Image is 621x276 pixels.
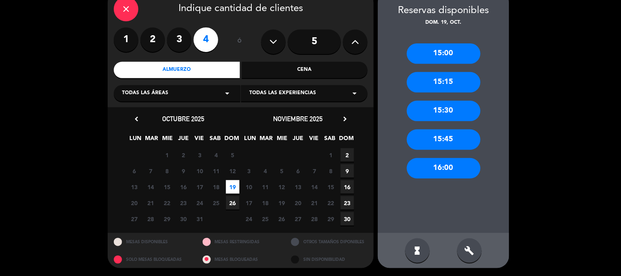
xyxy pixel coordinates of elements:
i: arrow_drop_down [350,88,359,98]
label: 4 [194,27,218,52]
div: SIN DISPONIBILIDAD [285,251,374,268]
span: 2 [177,148,190,162]
div: dom. 19, oct. [378,19,509,27]
span: 3 [193,148,207,162]
div: OTROS TAMAÑOS DIPONIBLES [285,233,374,251]
div: SOLO MESAS BLOQUEADAS [108,251,196,268]
span: MAR [145,133,158,147]
span: 8 [324,164,338,178]
span: 29 [160,212,174,226]
span: 12 [275,180,289,194]
div: MESAS RESTRINGIDAS [196,233,285,251]
span: 16 [177,180,190,194]
span: 1 [324,148,338,162]
div: ó [226,27,253,56]
span: VIE [307,133,321,147]
span: 2 [341,148,354,162]
span: 21 [144,196,158,210]
span: VIE [193,133,206,147]
span: DOM [339,133,353,147]
span: 16 [341,180,354,194]
span: 4 [259,164,272,178]
span: 5 [275,164,289,178]
div: Almuerzo [114,62,240,78]
span: 25 [259,212,272,226]
span: 6 [291,164,305,178]
div: MESAS BLOQUEADAS [196,251,285,268]
span: JUE [177,133,190,147]
div: 15:30 [407,101,481,121]
span: JUE [291,133,305,147]
span: 19 [275,196,289,210]
span: 5 [226,148,239,162]
span: MIE [275,133,289,147]
span: 11 [259,180,272,194]
span: 9 [341,164,354,178]
div: Reservas disponibles [378,3,509,19]
span: 27 [128,212,141,226]
span: 28 [308,212,321,226]
span: 21 [308,196,321,210]
div: Cena [242,62,368,78]
span: 15 [324,180,338,194]
span: 6 [128,164,141,178]
span: 20 [128,196,141,210]
i: hourglass_full [413,246,422,256]
span: 13 [128,180,141,194]
span: 14 [308,180,321,194]
span: 31 [193,212,207,226]
span: 9 [177,164,190,178]
label: 2 [140,27,165,52]
span: 26 [226,196,239,210]
span: 8 [160,164,174,178]
span: 27 [291,212,305,226]
span: 10 [193,164,207,178]
span: 30 [177,212,190,226]
span: 19 [226,180,239,194]
label: 3 [167,27,192,52]
span: 22 [160,196,174,210]
span: noviembre 2025 [273,115,323,123]
span: LUN [244,133,257,147]
span: octubre 2025 [163,115,205,123]
span: 22 [324,196,338,210]
span: 13 [291,180,305,194]
i: arrow_drop_down [222,88,232,98]
div: MESAS DISPONIBLES [108,233,196,251]
span: 4 [210,148,223,162]
span: 7 [308,164,321,178]
span: 30 [341,212,354,226]
span: 23 [341,196,354,210]
span: Todas las áreas [122,89,168,97]
span: 11 [210,164,223,178]
span: 3 [242,164,256,178]
i: close [121,4,131,14]
span: MIE [161,133,174,147]
span: 18 [210,180,223,194]
span: 23 [177,196,190,210]
span: 14 [144,180,158,194]
i: build [465,246,474,256]
span: 17 [242,196,256,210]
div: 15:00 [407,43,481,64]
span: 29 [324,212,338,226]
span: SAB [323,133,337,147]
div: 15:45 [407,129,481,150]
span: MAR [260,133,273,147]
i: chevron_right [341,115,349,123]
span: 10 [242,180,256,194]
span: 18 [259,196,272,210]
span: LUN [129,133,142,147]
span: Todas las experiencias [249,89,316,97]
span: 28 [144,212,158,226]
label: 1 [114,27,138,52]
span: 24 [193,196,207,210]
span: 26 [275,212,289,226]
span: 1 [160,148,174,162]
span: DOM [225,133,238,147]
div: 16:00 [407,158,481,179]
span: 15 [160,180,174,194]
div: 15:15 [407,72,481,93]
span: 20 [291,196,305,210]
span: SAB [209,133,222,147]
